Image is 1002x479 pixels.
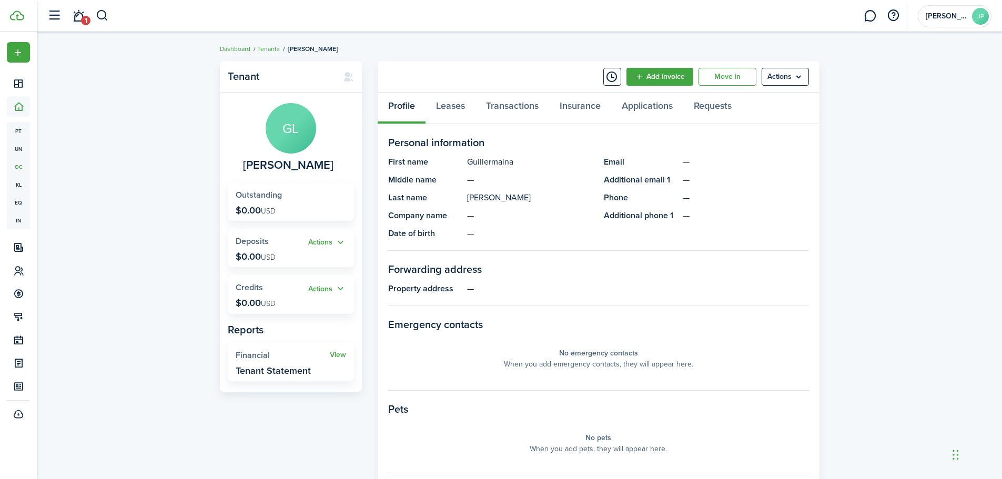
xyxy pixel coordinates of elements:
span: Guillermaina Lopez [243,159,333,172]
button: Open menu [308,237,346,249]
span: 1 [81,16,90,25]
panel-main-title: Additional email 1 [604,174,677,186]
panel-main-title: Tenant [228,70,332,83]
button: Open menu [7,42,30,63]
span: [PERSON_NAME] [288,44,338,54]
a: View [330,351,346,359]
p: $0.00 [236,251,276,262]
panel-main-title: First name [388,156,462,168]
a: oc [7,158,30,176]
panel-main-placeholder-description: When you add pets, they will appear here. [530,443,667,454]
panel-main-placeholder-title: No pets [585,432,611,443]
span: USD [261,252,276,263]
span: USD [261,298,276,309]
menu-btn: Actions [762,68,809,86]
panel-main-title: Email [604,156,677,168]
a: Leases [426,93,475,124]
span: Credits [236,281,263,293]
a: eq [7,193,30,211]
panel-main-title: Property address [388,282,462,295]
panel-main-description: — [467,227,593,240]
panel-main-subtitle: Reports [228,322,354,338]
panel-main-title: Phone [604,191,677,204]
panel-main-title: Last name [388,191,462,204]
img: TenantCloud [10,11,24,21]
a: pt [7,122,30,140]
a: Transactions [475,93,549,124]
span: Outstanding [236,189,282,201]
panel-main-title: Middle name [388,174,462,186]
a: kl [7,176,30,193]
panel-main-description: [PERSON_NAME] [467,191,593,204]
a: Requests [683,93,742,124]
panel-main-description: — [467,282,809,295]
avatar-text: JP [972,8,989,25]
a: in [7,211,30,229]
div: Drag [953,439,959,471]
a: Notifications [68,3,88,29]
panel-main-description: — [467,174,593,186]
panel-main-title: Date of birth [388,227,462,240]
a: Messaging [860,3,880,29]
panel-main-section-title: Forwarding address [388,261,809,277]
panel-main-description: — [467,209,593,222]
a: Dashboard [220,44,250,54]
button: Open resource center [884,7,902,25]
button: Search [96,7,109,25]
avatar-text: GL [266,103,316,154]
widget-stats-title: Financial [236,351,330,360]
a: Tenants [257,44,280,54]
button: Open menu [308,283,346,295]
a: Add invoice [626,68,693,86]
panel-main-placeholder-description: When you add emergency contacts, they will appear here. [504,359,693,370]
a: Applications [611,93,683,124]
iframe: Chat Widget [827,365,1002,479]
p: $0.00 [236,205,276,216]
button: Open sidebar [44,6,64,26]
span: Deposits [236,235,269,247]
p: $0.00 [236,298,276,308]
panel-main-section-title: Pets [388,401,809,417]
a: un [7,140,30,158]
button: Actions [308,237,346,249]
button: Actions [308,283,346,295]
panel-main-placeholder-title: No emergency contacts [559,348,638,359]
panel-main-title: Company name [388,209,462,222]
button: Open menu [762,68,809,86]
a: Move in [699,68,756,86]
panel-main-description: Guillermaina [467,156,593,168]
span: USD [261,206,276,217]
panel-main-title: Additional phone 1 [604,209,677,222]
button: Timeline [603,68,621,86]
span: Jerman Properties LLC [926,13,968,20]
a: Insurance [549,93,611,124]
widget-stats-description: Tenant Statement [236,365,311,376]
panel-main-section-title: Emergency contacts [388,317,809,332]
panel-main-section-title: Personal information [388,135,809,150]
